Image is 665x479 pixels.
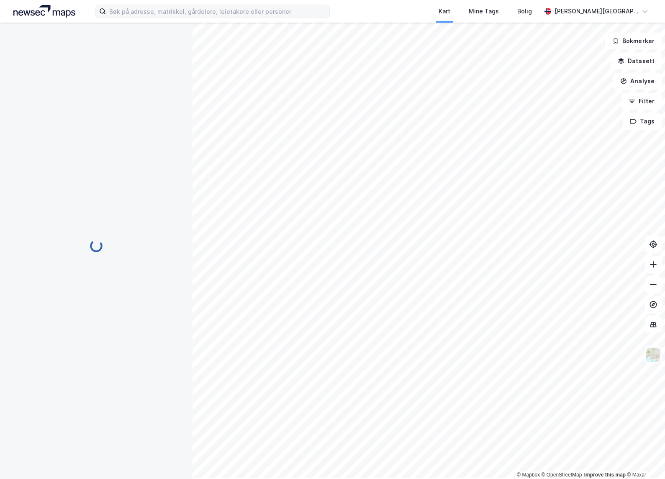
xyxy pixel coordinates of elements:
a: Mapbox [517,472,540,478]
div: Mine Tags [469,6,499,16]
img: spinner.a6d8c91a73a9ac5275cf975e30b51cfb.svg [90,239,103,253]
button: Filter [621,93,662,110]
button: Analyse [613,73,662,90]
img: logo.a4113a55bc3d86da70a041830d287a7e.svg [13,5,75,18]
img: Z [645,347,661,363]
a: OpenStreetMap [542,472,582,478]
iframe: Chat Widget [623,439,665,479]
button: Tags [623,113,662,130]
button: Bokmerker [605,33,662,49]
div: [PERSON_NAME][GEOGRAPHIC_DATA] [555,6,638,16]
input: Søk på adresse, matrikkel, gårdeiere, leietakere eller personer [106,5,329,18]
button: Datasett [611,53,662,69]
div: Kart [439,6,450,16]
div: Bolig [517,6,532,16]
a: Improve this map [584,472,626,478]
